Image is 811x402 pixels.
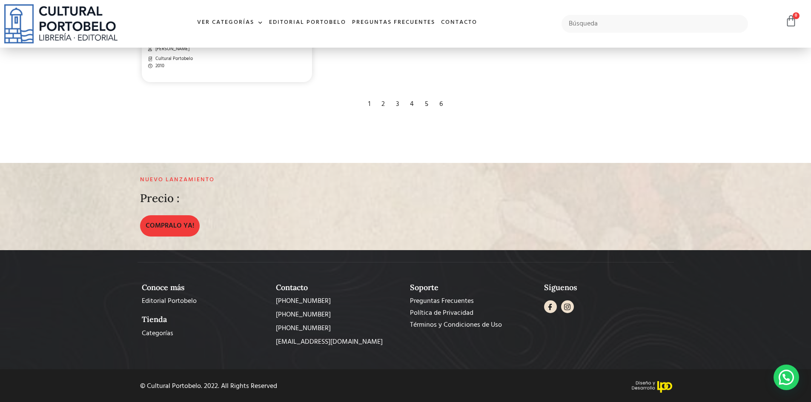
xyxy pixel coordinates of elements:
h2: Contacto [276,283,401,292]
a: Categorías [142,328,267,339]
div: 6 [435,95,447,114]
a: Editorial Portobelo [142,296,267,306]
a: Contacto [438,14,480,32]
h2: Síguenos [544,283,670,292]
span: [PHONE_NUMBER] [276,296,331,306]
span: Cultural Portobelo [153,55,193,63]
a: Términos y Condiciones de Uso [410,320,536,330]
h2: Precio : [140,192,180,205]
div: 1 [364,95,375,114]
span: Categorías [142,328,173,339]
a: Política de Privacidad [410,308,536,318]
span: 2010 [153,63,164,70]
h2: Nuevo lanzamiento [140,177,494,184]
span: COMPRALO YA! [146,221,194,231]
span: [PHONE_NUMBER] [276,310,331,320]
span: Editorial Portobelo [142,296,197,306]
a: [PHONE_NUMBER] [276,310,401,320]
span: [PHONE_NUMBER] [276,323,331,334]
span: [EMAIL_ADDRESS][DOMAIN_NAME] [276,337,383,347]
a: [EMAIL_ADDRESS][DOMAIN_NAME] [276,337,401,347]
span: Política de Privacidad [410,308,473,318]
div: 5 [421,95,433,114]
a: Preguntas frecuentes [349,14,438,32]
a: Preguntas Frecuentes [410,296,536,306]
a: COMPRALO YA! [140,215,200,237]
a: Ver Categorías [194,14,266,32]
div: 4 [406,95,418,114]
span: 0 [793,12,800,19]
div: 2 [377,95,389,114]
a: [PHONE_NUMBER] [276,296,401,306]
a: [PHONE_NUMBER] [276,323,401,334]
h2: Conoce más [142,283,267,292]
div: © Cultural Portobelo. 2022. All Rights Reserved [140,383,399,390]
a: Editorial Portobelo [266,14,349,32]
h2: Tienda [142,315,267,324]
h2: Soporte [410,283,536,292]
a: 0 [785,15,797,27]
div: 3 [392,95,403,114]
input: Búsqueda [562,15,748,33]
span: [PERSON_NAME] [153,46,189,53]
span: Términos y Condiciones de Uso [410,320,502,330]
span: Preguntas Frecuentes [410,296,474,306]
